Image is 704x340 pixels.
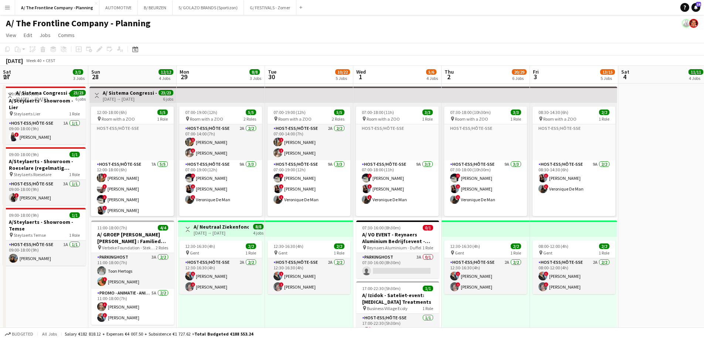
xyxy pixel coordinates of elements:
[12,331,33,337] span: Budgeted
[3,87,86,144] div: 09:00-18:00 (9h)1/1A/Steylaerts - Showroom - Lier Steylaerts Lier1 RoleHost-ess/Hôte-sse1A1/109:0...
[455,250,464,256] span: Gent
[102,245,156,250] span: Verbeke Foundation - Stekene
[91,68,100,75] span: Sun
[40,32,51,38] span: Jobs
[356,314,439,339] app-card-role: Host-ess/Hôte-sse1/117:00-22:30 (5h30m)![PERSON_NAME]
[533,107,615,216] app-job-card: 08:30-14:30 (6h)2/2 Room with a ZOO1 RoleHost-ess/Hôte-sseHost-ess/Hôte-sse9A2/208:30-14:30 (6h)!...
[244,116,256,122] span: 2 Roles
[4,330,34,338] button: Budgeted
[3,180,86,205] app-card-role: Host-ess/Hôte-sse3A1/109:00-18:00 (9h)![PERSON_NAME]
[544,282,548,287] span: !
[191,174,195,178] span: !
[173,0,244,15] button: S/ GOLAZO BRANDS (Sportizon)
[278,116,312,122] span: Room with a ZOO
[450,110,491,115] span: 07:30-18:00 (10h30m)
[279,174,283,178] span: !
[600,69,615,75] span: 13/15
[544,272,548,276] span: !
[456,272,460,276] span: !
[24,58,43,63] span: Week 40
[426,75,438,81] div: 4 Jobs
[268,124,350,160] app-card-role: Host-ess/Hôte-sse2A2/207:00-14:00 (7h)![PERSON_NAME]![PERSON_NAME]
[190,250,199,256] span: Gent
[533,160,615,228] app-card-role: Host-ess/Hôte-sse9A2/208:30-14:30 (6h)![PERSON_NAME]!Veronique De Man
[688,69,703,75] span: 11/11
[356,124,439,160] app-card-role-placeholder: Host-ess/Hôte-sse
[356,221,439,278] app-job-card: 07:30-16:00 (8h30m)0/1A/ VO EVENT - Reynaers Aluminium Bedrijfsevent - PARKING LEVERANCIERS - 29/...
[91,253,174,289] app-card-role: Parkinghost3A2/211:00-18:00 (7h)Toon Hertogs![PERSON_NAME]
[14,132,19,137] span: !
[185,243,215,249] span: 12:30-16:30 (4h)
[445,68,454,75] span: Thu
[511,110,521,115] span: 3/3
[14,111,40,117] span: Steylaerts Lier
[689,75,703,81] div: 4 Jobs
[544,174,548,178] span: !
[3,219,86,232] h3: A/Steylaerts - Showroom - Temse
[356,281,439,339] div: 17:00-22:30 (5h30m)1/1A/ Izidok - Sateliet-event: [MEDICAL_DATA] Treatments Business Village Ecol...
[335,69,350,75] span: 10/22
[253,229,263,236] div: 4 jobs
[599,110,609,115] span: 2/2
[90,73,100,81] span: 28
[103,302,107,307] span: !
[538,243,568,249] span: 08:00-12:00 (4h)
[443,73,454,81] span: 2
[456,195,460,199] span: !
[268,107,350,216] app-job-card: 07:00-19:00 (12h)5/5 Room with a ZOO2 RolesHost-ess/Hôte-sse2A2/207:00-14:00 (7h)![PERSON_NAME]![...
[279,282,283,287] span: !
[512,75,526,81] div: 6 Jobs
[158,225,168,230] span: 4/4
[69,172,80,177] span: 1 Role
[273,243,303,249] span: 12:30-16:30 (4h)
[533,68,539,75] span: Fri
[3,208,86,266] app-job-card: 09:00-18:00 (9h)1/1A/Steylaerts - Showroom - Temse Steylaerts Temse1 RoleHost-ess/Hôte-sse1A1/109...
[544,184,548,189] span: !
[97,225,127,230] span: 11:00-18:00 (7h)
[450,243,480,249] span: 12:30-16:30 (4h)
[250,75,261,81] div: 3 Jobs
[356,292,439,305] h3: A/ Izidok - Sateliet-event: [MEDICAL_DATA] Treatments
[191,184,195,189] span: !
[69,232,80,238] span: 1 Role
[91,221,174,325] app-job-card: 11:00-18:00 (7h)4/4A/ GROEP [PERSON_NAME] [PERSON_NAME] : Familiedag - [PERSON_NAME] Foundation S...
[3,147,86,205] app-job-card: 09:00-18:00 (9h)1/1A/Steylaerts - Showroom - Roeselare (regelmatig terugkerende opdracht) Steylae...
[533,240,615,294] app-job-card: 08:00-12:00 (4h)2/2 Gent1 RoleHost-ess/Hôte-sse2A2/208:00-12:00 (4h)![PERSON_NAME]![PERSON_NAME]
[279,184,283,189] span: !
[268,68,276,75] span: Tue
[37,30,54,40] a: Jobs
[3,158,86,171] h3: A/Steylaerts - Showroom - Roeselare (regelmatig terugkerende opdracht)
[267,73,276,81] span: 30
[599,243,609,249] span: 2/2
[278,250,288,256] span: Gent
[601,75,615,81] div: 5 Jobs
[91,289,174,325] app-card-role: Promo - Animatie - Animation5A2/211:00-18:00 (7h)![PERSON_NAME]![PERSON_NAME]
[279,138,283,142] span: !
[194,230,249,236] div: [DATE] → [DATE]
[21,30,35,40] a: Edit
[367,184,372,189] span: !
[91,160,174,228] app-card-role: Host-ess/Hôte-sse7A5/512:00-18:00 (6h)![PERSON_NAME]![PERSON_NAME]![PERSON_NAME]![PERSON_NAME]
[99,0,138,15] button: AUTOMOTIVE
[246,110,256,115] span: 5/5
[249,69,260,75] span: 8/8
[621,68,629,75] span: Sat
[3,240,86,266] app-card-role: Host-ess/Hôte-sse1A1/109:00-18:00 (9h)[PERSON_NAME]
[16,90,71,96] h3: A/ Sistema Congressi - Congres RADECS 2025 - [GEOGRAPHIC_DATA] (Room with a Zoo) - 28/09 tem 03/10
[332,116,344,122] span: 2 Roles
[273,110,306,115] span: 07:00-19:00 (12h)
[444,160,527,228] app-card-role: Host-ess/Hôte-sse9A3/307:30-18:00 (10h30m)![PERSON_NAME]![PERSON_NAME]!Veronique De Man
[14,232,46,238] span: Steylaerts Temse
[334,243,344,249] span: 2/2
[6,18,150,29] h1: A/ The Frontline Company - Planning
[138,0,173,15] button: B/ BEURZEN
[422,110,433,115] span: 3/3
[73,69,83,75] span: 3/3
[69,212,80,218] span: 1/1
[362,286,401,291] span: 17:00-22:30 (5h30m)
[178,73,189,81] span: 29
[190,116,223,122] span: Room with a ZOO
